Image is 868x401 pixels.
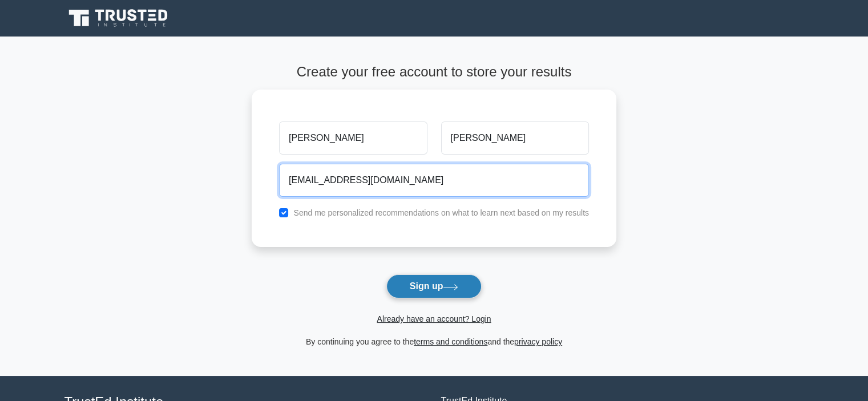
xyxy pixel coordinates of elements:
[386,274,482,298] button: Sign up
[279,121,427,155] input: First name
[441,121,589,155] input: Last name
[279,164,589,197] input: Email
[245,335,623,349] div: By continuing you agree to the and the
[414,337,487,346] a: terms and conditions
[514,337,562,346] a: privacy policy
[293,208,589,217] label: Send me personalized recommendations on what to learn next based on my results
[377,314,491,323] a: Already have an account? Login
[252,64,616,80] h4: Create your free account to store your results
